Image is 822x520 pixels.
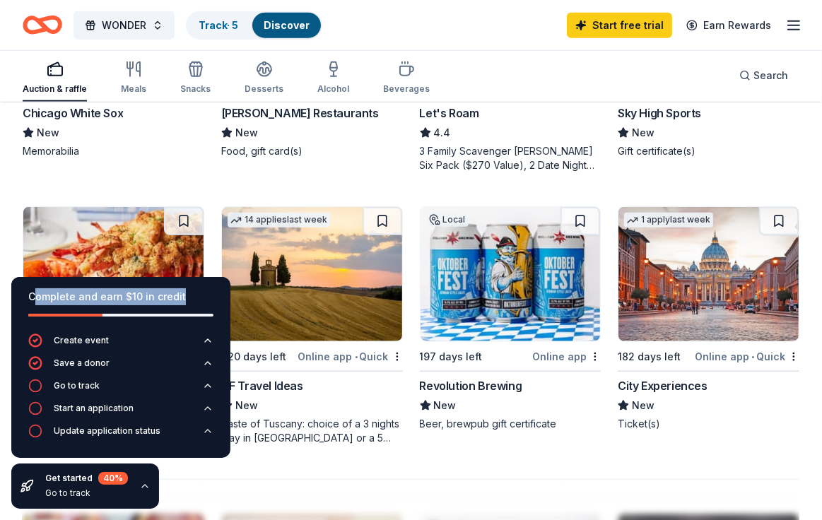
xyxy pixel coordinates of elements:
button: Meals [121,55,146,102]
div: Taste of Tuscany: choice of a 3 nights stay in [GEOGRAPHIC_DATA] or a 5 night stay in [GEOGRAPHIC... [221,417,403,445]
div: Auction & raffle [23,83,87,95]
div: Revolution Brewing [420,377,522,394]
button: Alcohol [317,55,349,102]
img: Image for Revolution Brewing [421,207,601,341]
a: Image for AF Travel Ideas14 applieslast week220 days leftOnline app•QuickAF Travel IdeasNewTaste ... [221,206,403,445]
div: 220 days left [221,348,286,365]
a: Home [23,8,62,42]
span: • [355,351,358,362]
div: Save a donor [54,357,110,369]
div: 40 % [98,472,128,485]
div: Create event [54,335,109,346]
span: New [235,397,258,414]
div: 3 Family Scavenger [PERSON_NAME] Six Pack ($270 Value), 2 Date Night Scavenger [PERSON_NAME] Two ... [420,144,601,172]
div: Update application status [54,425,160,437]
a: Image for Legal Sea Foods197 days leftOnline app•QuickLegal Sea FoodsNewFood, gift card(s) [23,206,204,431]
div: Local [426,213,469,227]
button: Update application status [28,424,213,447]
div: Memorabilia [23,144,204,158]
div: 182 days left [618,348,681,365]
button: Go to track [28,379,213,401]
div: Snacks [180,83,211,95]
div: Ticket(s) [618,417,799,431]
span: • [751,351,754,362]
div: Beverages [383,83,430,95]
div: Online app [532,348,601,365]
button: Beverages [383,55,430,102]
a: Image for City Experiences1 applylast week182 days leftOnline app•QuickCity ExperiencesNewTicket(s) [618,206,799,431]
span: New [632,397,654,414]
button: Start an application [28,401,213,424]
div: Sky High Sports [618,105,701,122]
div: Go to track [54,380,100,391]
div: Go to track [45,487,128,499]
div: Gift certificate(s) [618,144,799,158]
div: Start an application [54,403,134,414]
button: WONDER [74,11,175,40]
a: Earn Rewards [678,13,780,38]
button: Desserts [245,55,283,102]
div: Complete and earn $10 in credit [28,288,213,305]
div: Chicago White Sox [23,105,123,122]
div: Meals [121,83,146,95]
div: Let's Roam [420,105,479,122]
a: Start free trial [567,13,672,38]
img: Image for AF Travel Ideas [222,207,402,341]
button: Auction & raffle [23,55,87,102]
button: Create event [28,333,213,356]
a: Discover [264,19,310,31]
div: 14 applies last week [228,213,330,227]
div: 197 days left [420,348,483,365]
a: Image for Revolution BrewingLocal197 days leftOnline appRevolution BrewingNewBeer, brewpub gift c... [420,206,601,431]
button: Save a donor [28,356,213,379]
div: Beer, brewpub gift certificate [420,417,601,431]
div: Desserts [245,83,283,95]
div: [PERSON_NAME] Restaurants [221,105,379,122]
span: WONDER [102,17,146,34]
span: New [434,397,457,414]
div: Online app Quick [298,348,403,365]
button: Search [728,61,799,90]
a: Track· 5 [199,19,238,31]
div: City Experiences [618,377,707,394]
div: AF Travel Ideas [221,377,303,394]
div: 1 apply last week [624,213,713,227]
span: 4.4 [434,124,451,141]
button: Track· 5Discover [186,11,322,40]
button: Snacks [180,55,211,102]
span: Search [753,67,788,84]
img: Image for Legal Sea Foods [23,207,204,341]
img: Image for City Experiences [618,207,799,341]
div: Food, gift card(s) [221,144,403,158]
span: New [37,124,59,141]
div: Get started [45,472,128,485]
span: New [235,124,258,141]
span: New [632,124,654,141]
div: Alcohol [317,83,349,95]
div: Online app Quick [695,348,799,365]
